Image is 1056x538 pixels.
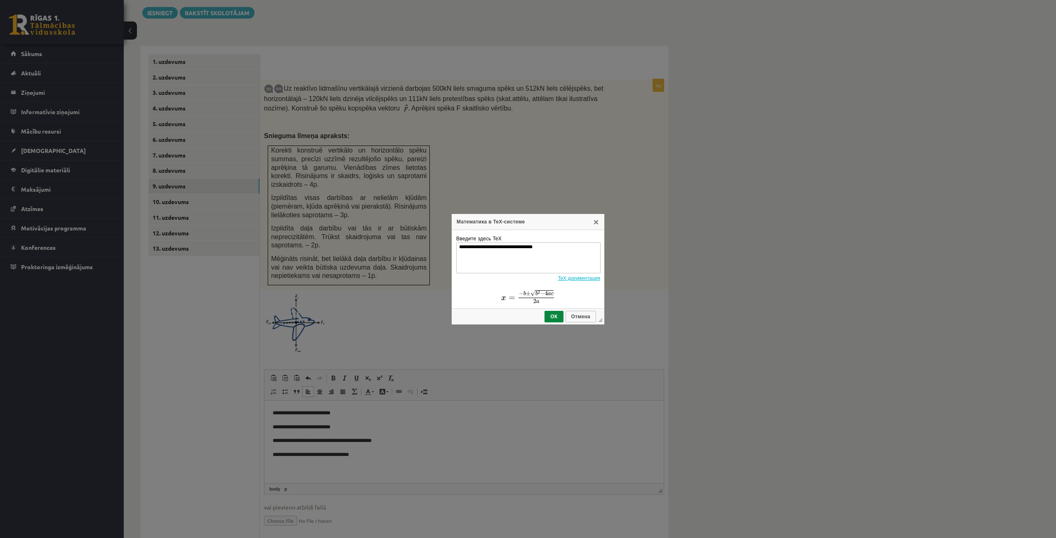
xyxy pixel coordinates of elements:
span: ОК [545,314,562,320]
span: 2 [37,1,39,4]
span: Отмена [566,314,595,320]
span: ± [25,2,29,6]
span: b [34,2,37,7]
a: Закрыть [593,218,599,225]
span: a [47,4,50,7]
span: √ [29,1,34,7]
span: b [22,2,25,7]
span: = [7,7,14,11]
div: Перетащите для изменения размера [598,318,602,322]
span: 2 [32,10,35,14]
a: Отмена [566,311,596,322]
span: − [39,2,44,7]
span: a [35,12,38,14]
a: TeX документация [558,275,600,281]
div: Математика в TeX-системе [452,214,604,230]
label: Введите здесь TeX [456,236,502,242]
body: Визуальный текстовый редактор, wiswyg-editor-user-answer-47433985906420 [8,8,391,72]
a: ОК [544,311,563,322]
span: − [18,2,22,7]
span: c [50,3,52,7]
span: 4 [44,2,47,6]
